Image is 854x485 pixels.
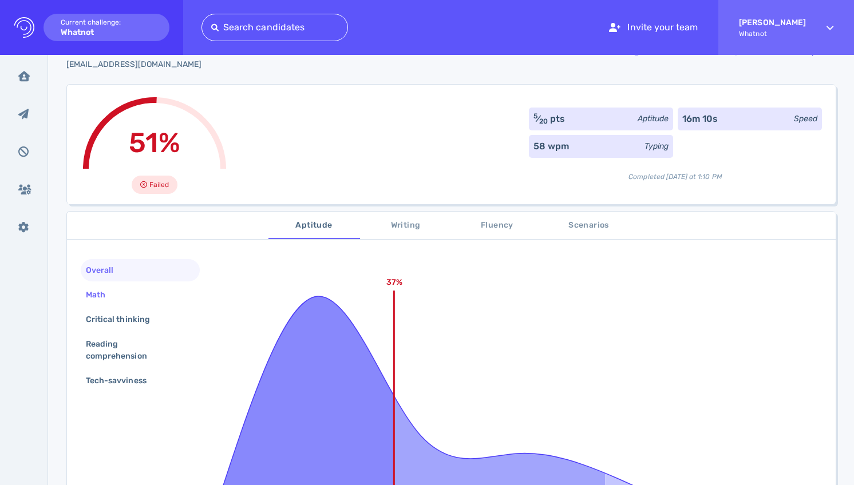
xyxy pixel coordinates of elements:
[550,218,628,233] span: Scenarios
[739,18,806,27] strong: [PERSON_NAME]
[539,117,548,125] sub: 20
[739,30,806,38] span: Whatnot
[533,112,537,120] sup: 5
[682,112,718,126] div: 16m 10s
[367,218,445,233] span: Writing
[66,58,235,70] div: Click to copy the email address
[529,162,822,182] div: Completed [DATE] at 1:10 PM
[794,113,817,125] div: Speed
[84,372,160,389] div: Tech-savviness
[645,140,669,152] div: Typing
[129,126,180,159] span: 51%
[84,287,119,303] div: Math
[533,112,565,126] div: ⁄ pts
[149,178,169,192] span: Failed
[386,277,402,287] text: 37%
[84,262,127,279] div: Overall
[84,336,188,364] div: Reading comprehension
[84,311,164,328] div: Critical thinking
[533,140,569,153] div: 58 wpm
[638,113,669,125] div: Aptitude
[275,218,353,233] span: Aptitude
[458,218,536,233] span: Fluency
